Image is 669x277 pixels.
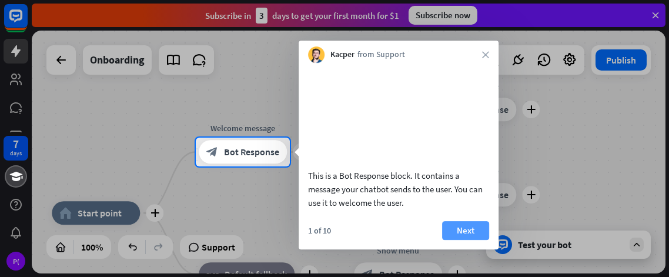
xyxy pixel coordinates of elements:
[206,146,218,158] i: block_bot_response
[442,221,489,240] button: Next
[330,49,354,61] span: Kacper
[482,51,489,58] i: close
[9,5,45,40] button: Open LiveChat chat widget
[357,49,405,61] span: from Support
[308,169,489,209] div: This is a Bot Response block. It contains a message your chatbot sends to the user. You can use i...
[224,146,279,158] span: Bot Response
[308,225,331,236] div: 1 of 10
